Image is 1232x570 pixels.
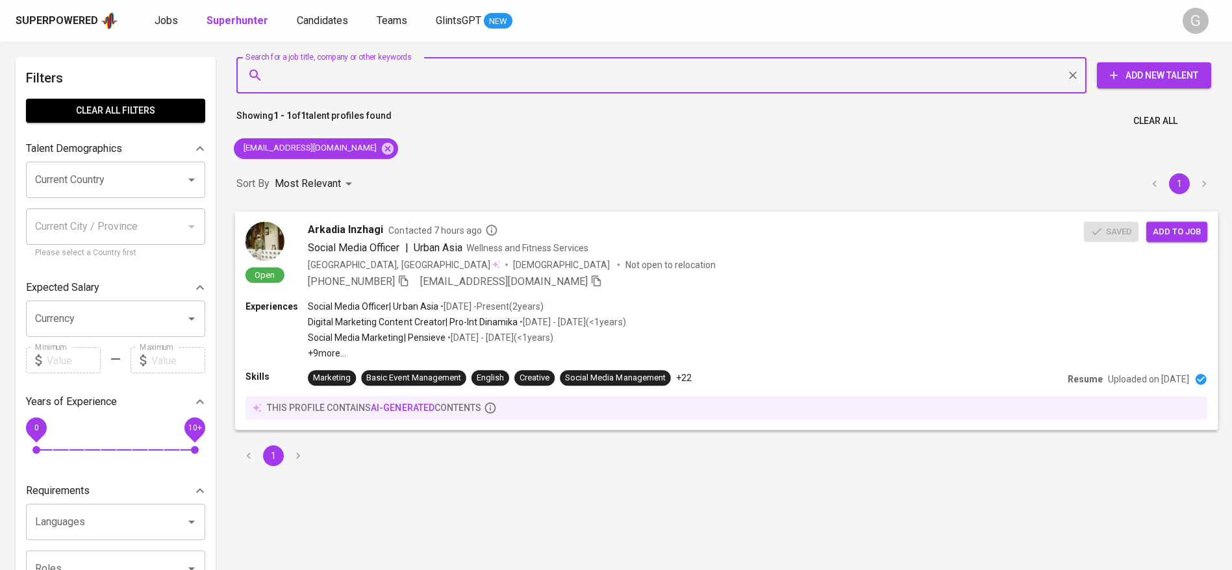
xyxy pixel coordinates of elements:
b: Superhunter [207,14,268,27]
a: Superhunter [207,13,271,29]
span: 10+ [188,423,201,432]
button: Add New Talent [1097,62,1211,88]
span: Jobs [155,14,178,27]
a: OpenArkadia InzhagiContacted 7 hours agoSocial Media Officer|Urban AsiaWellness and Fitness Servi... [236,212,1216,430]
div: Expected Salary [26,275,205,301]
p: Uploaded on [DATE] [1108,373,1189,386]
div: Years of Experience [26,389,205,415]
p: • [DATE] - [DATE] ( <1 years ) [446,331,553,344]
p: Showing of talent profiles found [236,109,392,133]
span: [EMAIL_ADDRESS][DOMAIN_NAME] [420,275,588,287]
p: Social Media Marketing | Pensieve [308,331,446,344]
p: Talent Demographics [26,141,122,156]
span: Clear All filters [36,103,195,119]
span: [PHONE_NUMBER] [308,275,395,287]
div: Talent Demographics [26,136,205,162]
span: [DEMOGRAPHIC_DATA] [513,258,612,271]
p: Requirements [26,483,90,499]
button: Open [182,171,201,189]
p: Social Media Officer | Urban Asia [308,299,438,312]
a: Superpoweredapp logo [16,11,118,31]
button: Open [182,513,201,531]
div: Marketing [313,372,351,384]
span: Social Media Officer [308,241,399,253]
span: Teams [377,14,407,27]
img: cc18a2cb3f9f1e3fd2e7f3befff92639.jpg [245,221,284,260]
div: [EMAIL_ADDRESS][DOMAIN_NAME] [234,138,398,159]
p: +22 [676,371,692,384]
span: [EMAIL_ADDRESS][DOMAIN_NAME] [234,142,384,155]
nav: pagination navigation [1142,173,1216,194]
span: 0 [34,423,38,432]
p: • [DATE] - Present ( 2 years ) [438,299,544,312]
button: Open [182,310,201,328]
b: 1 [301,110,306,121]
button: Add to job [1146,221,1207,242]
p: +9 more ... [308,347,625,360]
div: English [477,372,504,384]
a: GlintsGPT NEW [436,13,512,29]
span: AI-generated [371,403,434,413]
p: • [DATE] - [DATE] ( <1 years ) [518,316,625,328]
div: G [1183,8,1209,34]
button: Clear [1064,66,1082,84]
button: Clear All filters [26,99,205,123]
span: GlintsGPT [436,14,481,27]
input: Value [47,347,101,373]
div: Most Relevant [275,172,357,196]
p: Years of Experience [26,394,117,410]
button: page 1 [263,445,284,466]
button: page 1 [1169,173,1190,194]
span: Contacted 7 hours ago [388,223,498,236]
a: Teams [377,13,410,29]
p: Most Relevant [275,176,341,192]
a: Candidates [297,13,351,29]
span: | [405,240,409,255]
div: Requirements [26,478,205,504]
span: Clear All [1133,113,1177,129]
p: Experiences [245,299,308,312]
p: Expected Salary [26,280,99,295]
img: app logo [101,11,118,31]
a: Jobs [155,13,181,29]
p: Not open to relocation [625,258,716,271]
p: Please select a Country first [35,247,196,260]
span: NEW [484,15,512,28]
span: Arkadia Inzhagi [308,221,383,237]
button: Clear All [1128,109,1183,133]
h6: Filters [26,68,205,88]
span: Add to job [1153,224,1201,239]
div: Superpowered [16,14,98,29]
p: Skills [245,370,308,383]
div: Social Media Management [565,372,665,384]
div: Creative [520,372,549,384]
p: this profile contains contents [267,401,481,414]
span: Wellness and Fitness Services [466,242,589,253]
nav: pagination navigation [236,445,310,466]
span: Add New Talent [1107,68,1201,84]
span: Open [249,269,280,280]
p: Digital Marketing Content Creator | Pro-Int Dinamika [308,316,518,328]
p: Sort By [236,176,270,192]
div: Basic Event Management [366,372,460,384]
p: Resume [1068,373,1103,386]
span: Urban Asia [414,241,462,253]
div: [GEOGRAPHIC_DATA], [GEOGRAPHIC_DATA] [308,258,500,271]
span: Candidates [297,14,348,27]
b: 1 - 1 [273,110,292,121]
input: Value [151,347,205,373]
